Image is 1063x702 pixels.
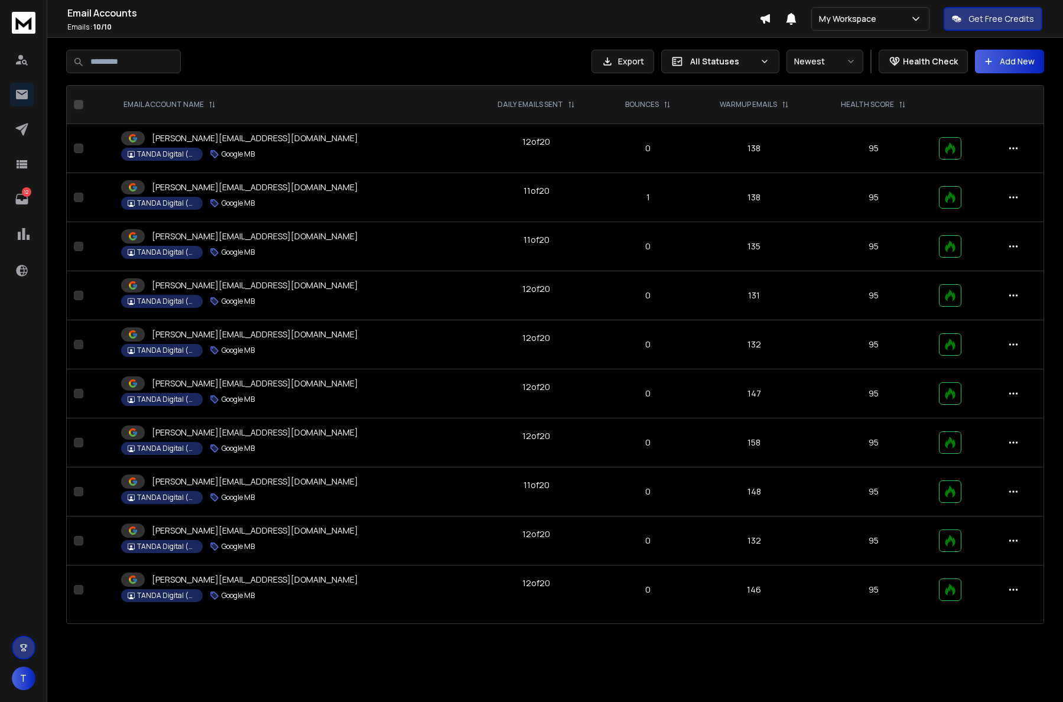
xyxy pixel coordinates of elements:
[841,100,894,109] p: HEALTH SCORE
[625,100,659,109] p: BOUNCES
[720,100,777,109] p: WARMUP EMAILS
[12,667,35,690] button: T
[944,7,1042,31] button: Get Free Credits
[93,22,112,32] span: 10 / 10
[67,6,759,20] h1: Email Accounts
[10,187,34,211] a: 12
[968,13,1034,25] p: Get Free Credits
[819,13,881,25] p: My Workspace
[67,22,759,32] p: Emails :
[22,187,31,197] p: 12
[498,100,563,109] p: DAILY EMAILS SENT
[123,100,216,109] div: EMAIL ACCOUNT NAME
[12,12,35,34] img: logo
